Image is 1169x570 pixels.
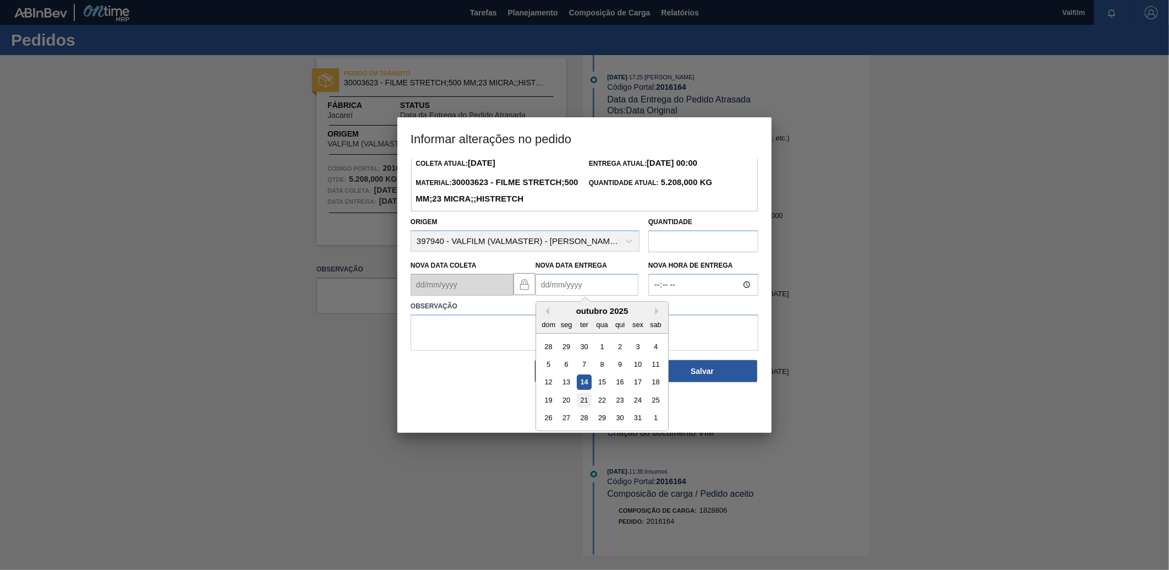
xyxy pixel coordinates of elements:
strong: [DATE] 00:00 [647,158,697,167]
div: ter [577,317,592,332]
h3: Informar alterações no pedido [397,117,772,159]
strong: [DATE] [468,158,495,167]
div: Choose quinta-feira, 2 de outubro de 2025 [613,339,627,354]
input: dd/mm/yyyy [411,274,514,296]
div: Choose segunda-feira, 29 de setembro de 2025 [559,339,574,354]
label: Observação [411,298,758,314]
div: Choose sábado, 25 de outubro de 2025 [648,393,663,408]
div: Choose domingo, 12 de outubro de 2025 [541,375,556,390]
label: Origem [411,218,438,226]
div: month 2025-10 [539,338,664,427]
span: Quantidade Atual: [589,179,712,187]
div: Choose terça-feira, 30 de setembro de 2025 [577,339,592,354]
div: Choose sábado, 11 de outubro de 2025 [648,357,663,372]
div: Choose sexta-feira, 24 de outubro de 2025 [630,393,645,408]
div: Choose quinta-feira, 30 de outubro de 2025 [613,411,627,426]
div: Choose sábado, 18 de outubro de 2025 [648,375,663,390]
div: Choose domingo, 26 de outubro de 2025 [541,411,556,426]
input: dd/mm/yyyy [536,274,638,296]
div: Choose quarta-feira, 8 de outubro de 2025 [594,357,609,372]
div: Choose sábado, 4 de outubro de 2025 [648,339,663,354]
div: qui [613,317,627,332]
span: Entrega Atual: [589,160,697,167]
div: Choose sexta-feira, 17 de outubro de 2025 [630,375,645,390]
span: Coleta Atual: [416,160,495,167]
div: outubro 2025 [536,306,668,316]
div: Choose sábado, 1 de novembro de 2025 [648,411,663,426]
button: Previous Month [542,307,549,315]
button: locked [514,273,536,295]
div: Choose segunda-feira, 27 de outubro de 2025 [559,411,574,426]
div: Choose quinta-feira, 16 de outubro de 2025 [613,375,627,390]
div: Choose domingo, 19 de outubro de 2025 [541,393,556,408]
div: Choose terça-feira, 14 de outubro de 2025 [577,375,592,390]
span: Material: [416,179,578,203]
div: Choose terça-feira, 21 de outubro de 2025 [577,393,592,408]
div: Choose quarta-feira, 1 de outubro de 2025 [594,339,609,354]
div: dom [541,317,556,332]
label: Nova Hora de Entrega [648,258,758,274]
div: Choose terça-feira, 7 de outubro de 2025 [577,357,592,372]
button: Next Month [655,307,663,315]
div: Choose domingo, 5 de outubro de 2025 [541,357,556,372]
div: Choose sexta-feira, 31 de outubro de 2025 [630,411,645,426]
div: Choose segunda-feira, 20 de outubro de 2025 [559,393,574,408]
div: Choose quarta-feira, 15 de outubro de 2025 [594,375,609,390]
div: Choose quinta-feira, 23 de outubro de 2025 [613,393,627,408]
div: sab [648,317,663,332]
strong: 30003623 - FILME STRETCH;500 MM;23 MICRA;;HISTRETCH [416,177,578,203]
label: Nova Data Entrega [536,262,607,269]
div: Choose quarta-feira, 22 de outubro de 2025 [594,393,609,408]
label: Quantidade [648,218,692,226]
div: qua [594,317,609,332]
div: Choose domingo, 28 de setembro de 2025 [541,339,556,354]
img: locked [518,278,531,291]
div: Choose quarta-feira, 29 de outubro de 2025 [594,411,609,426]
strong: 5.208,000 KG [659,177,713,187]
div: seg [559,317,574,332]
label: Nova Data Coleta [411,262,477,269]
button: Fechar [535,360,645,382]
div: Choose quinta-feira, 9 de outubro de 2025 [613,357,627,372]
div: Choose sexta-feira, 10 de outubro de 2025 [630,357,645,372]
button: Salvar [647,360,757,382]
div: sex [630,317,645,332]
div: Choose segunda-feira, 6 de outubro de 2025 [559,357,574,372]
div: Choose segunda-feira, 13 de outubro de 2025 [559,375,574,390]
div: Choose sexta-feira, 3 de outubro de 2025 [630,339,645,354]
div: Choose terça-feira, 28 de outubro de 2025 [577,411,592,426]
